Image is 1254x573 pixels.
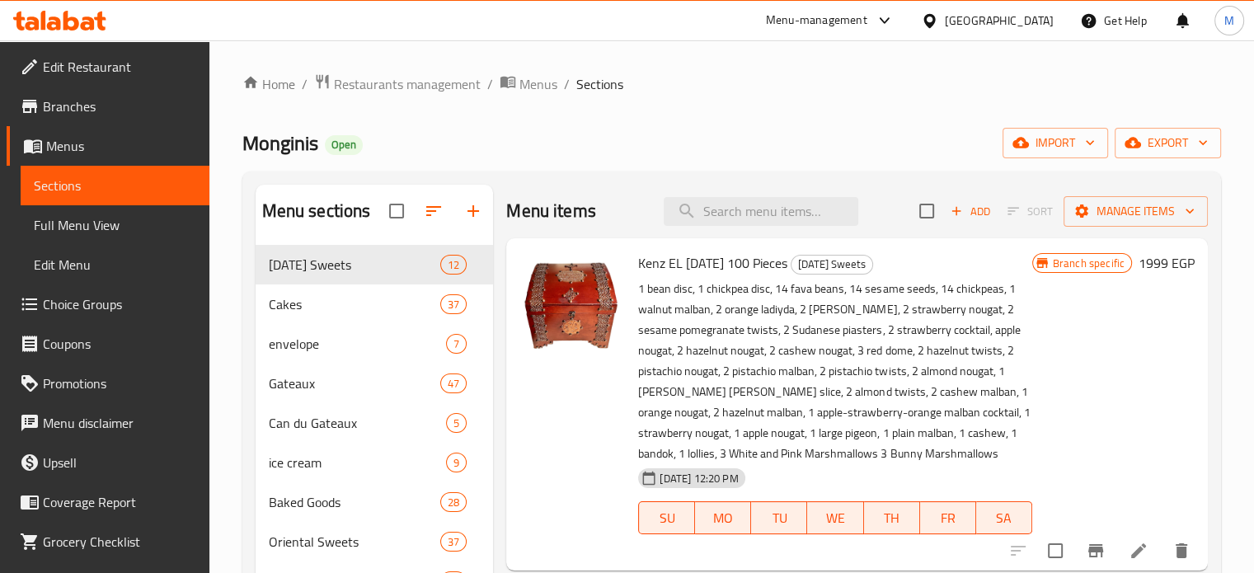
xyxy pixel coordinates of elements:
[43,334,196,354] span: Coupons
[7,87,209,126] a: Branches
[948,202,993,221] span: Add
[653,471,744,486] span: [DATE] 12:20 PM
[1162,531,1201,571] button: delete
[1064,196,1208,227] button: Manage items
[447,455,466,471] span: 9
[440,532,467,552] div: items
[1115,128,1221,158] button: export
[256,403,494,443] div: Can du Gateaux5
[43,96,196,116] span: Branches
[7,47,209,87] a: Edit Restaurant
[256,284,494,324] div: Cakes37
[1003,128,1108,158] button: import
[46,136,196,156] span: Menus
[751,501,807,534] button: TU
[564,74,570,94] li: /
[302,74,308,94] li: /
[440,373,467,393] div: items
[269,255,441,275] div: Mawlid Sweets
[446,413,467,433] div: items
[34,255,196,275] span: Edit Menu
[441,495,466,510] span: 28
[256,522,494,561] div: Oriental Sweets37
[871,506,913,530] span: TH
[1076,531,1115,571] button: Branch-specific-item
[7,324,209,364] a: Coupons
[440,294,467,314] div: items
[325,135,363,155] div: Open
[638,251,787,275] span: Kenz EL [DATE] 100 Pieces
[256,482,494,522] div: Baked Goods28
[242,73,1221,95] nav: breadcrumb
[256,364,494,403] div: Gateaux47
[440,255,467,275] div: items
[21,166,209,205] a: Sections
[269,413,447,433] span: Can du Gateaux
[269,255,441,275] span: [DATE] Sweets
[864,501,920,534] button: TH
[269,532,441,552] span: Oriental Sweets
[487,74,493,94] li: /
[314,73,481,95] a: Restaurants management
[414,191,453,231] span: Sort sections
[256,324,494,364] div: envelope7
[1016,133,1095,153] span: import
[519,251,625,357] img: Kenz EL Mawlid 100 Pieces
[1224,12,1234,30] span: M
[440,492,467,512] div: items
[43,453,196,472] span: Upsell
[1046,256,1131,271] span: Branch specific
[441,534,466,550] span: 37
[791,255,872,274] span: [DATE] Sweets
[43,57,196,77] span: Edit Restaurant
[269,492,441,512] span: Baked Goods
[441,257,466,273] span: 12
[909,194,944,228] span: Select section
[976,501,1032,534] button: SA
[695,501,751,534] button: MO
[21,245,209,284] a: Edit Menu
[920,501,976,534] button: FR
[441,297,466,312] span: 37
[269,334,447,354] span: envelope
[441,376,466,392] span: 47
[7,443,209,482] a: Upsell
[945,12,1054,30] div: [GEOGRAPHIC_DATA]
[7,482,209,522] a: Coverage Report
[7,522,209,561] a: Grocery Checklist
[506,199,596,223] h2: Menu items
[814,506,857,530] span: WE
[43,294,196,314] span: Choice Groups
[269,373,441,393] span: Gateaux
[34,215,196,235] span: Full Menu View
[944,199,997,224] span: Add item
[1038,533,1073,568] span: Select to update
[334,74,481,94] span: Restaurants management
[447,416,466,431] span: 5
[1139,251,1195,275] h6: 1999 EGP
[269,294,441,314] span: Cakes
[446,453,467,472] div: items
[758,506,801,530] span: TU
[43,492,196,512] span: Coverage Report
[379,194,414,228] span: Select all sections
[43,413,196,433] span: Menu disclaimer
[446,334,467,354] div: items
[7,126,209,166] a: Menus
[269,453,447,472] span: ice cream
[791,255,873,275] div: Mawlid Sweets
[1077,201,1195,222] span: Manage items
[325,138,363,152] span: Open
[576,74,623,94] span: Sections
[638,279,1031,464] p: 1 bean disc, 1 chickpea disc, 14 fava beans, 14 sesame seeds, 14 chickpeas, 1 walnut malban, 2 or...
[664,197,858,226] input: search
[1129,541,1148,561] a: Edit menu item
[702,506,744,530] span: MO
[646,506,688,530] span: SU
[242,74,295,94] a: Home
[43,532,196,552] span: Grocery Checklist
